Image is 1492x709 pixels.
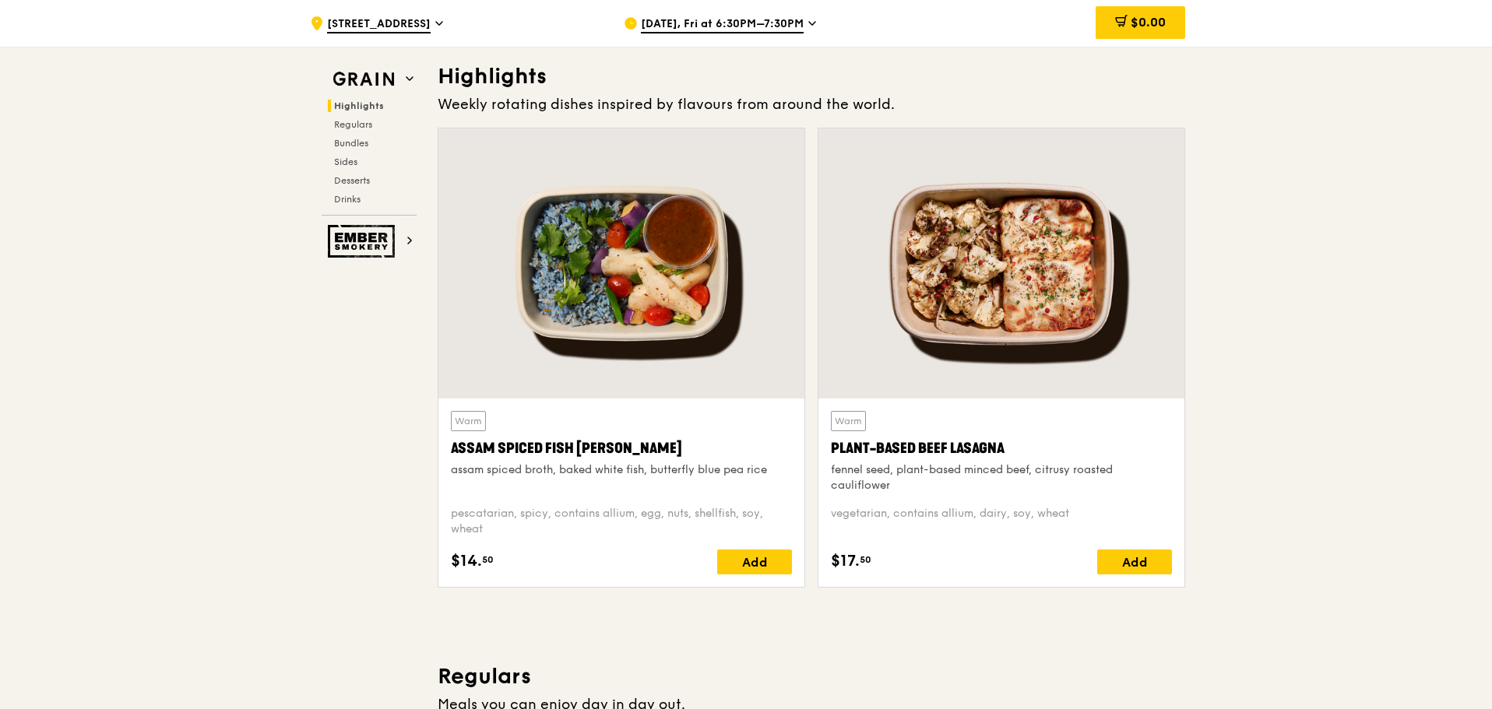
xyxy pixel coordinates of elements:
[334,100,384,111] span: Highlights
[451,462,792,478] div: assam spiced broth, baked white fish, butterfly blue pea rice
[328,65,399,93] img: Grain web logo
[451,437,792,459] div: Assam Spiced Fish [PERSON_NAME]
[831,437,1172,459] div: Plant-Based Beef Lasagna
[831,549,860,573] span: $17.
[438,62,1185,90] h3: Highlights
[334,194,361,205] span: Drinks
[451,411,486,431] div: Warm
[860,553,871,566] span: 50
[1131,15,1166,30] span: $0.00
[451,549,482,573] span: $14.
[438,662,1185,690] h3: Regulars
[334,156,357,167] span: Sides
[451,506,792,537] div: pescatarian, spicy, contains allium, egg, nuts, shellfish, soy, wheat
[1097,549,1172,574] div: Add
[641,16,804,33] span: [DATE], Fri at 6:30PM–7:30PM
[717,549,792,574] div: Add
[328,225,399,258] img: Ember Smokery web logo
[831,506,1172,537] div: vegetarian, contains allium, dairy, soy, wheat
[327,16,431,33] span: [STREET_ADDRESS]
[334,138,368,149] span: Bundles
[438,93,1185,115] div: Weekly rotating dishes inspired by flavours from around the world.
[831,411,866,431] div: Warm
[334,175,370,186] span: Desserts
[334,119,372,130] span: Regulars
[831,462,1172,493] div: fennel seed, plant-based minced beef, citrusy roasted cauliflower
[482,553,494,566] span: 50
